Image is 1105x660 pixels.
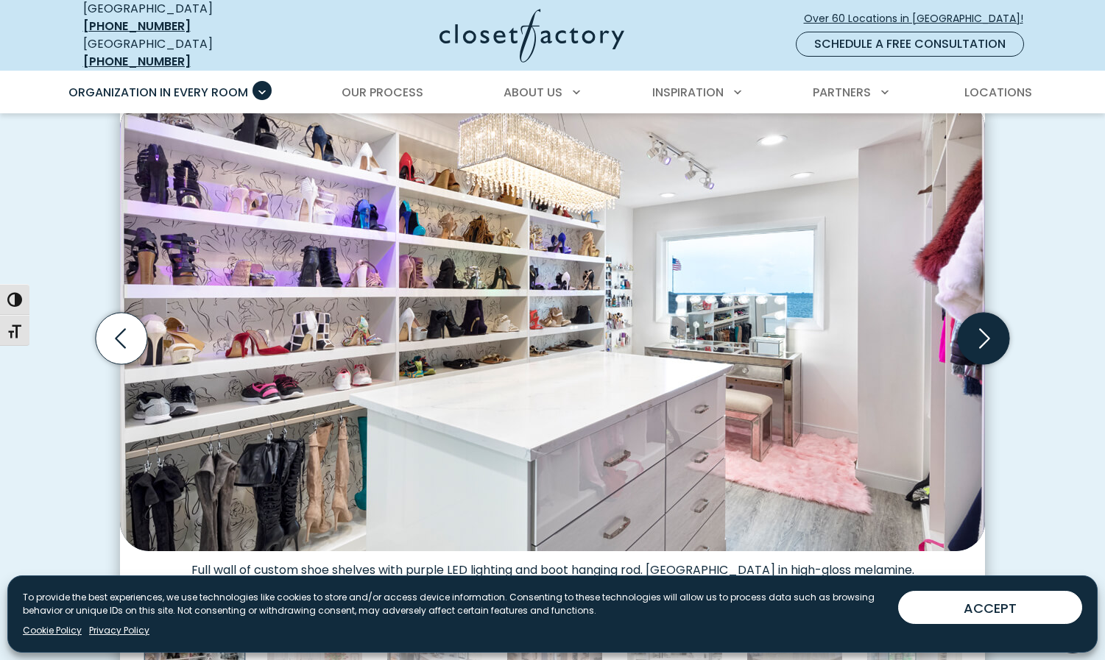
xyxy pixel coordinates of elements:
a: Schedule a Free Consultation [796,32,1024,57]
a: Cookie Policy [23,624,82,637]
a: Privacy Policy [89,624,149,637]
a: [PHONE_NUMBER] [83,18,191,35]
button: Next slide [952,307,1015,370]
span: Partners [813,84,871,101]
nav: Primary Menu [58,72,1048,113]
figcaption: Full wall of custom shoe shelves with purple LED lighting and boot hanging rod. [GEOGRAPHIC_DATA]... [120,551,985,578]
span: Over 60 Locations in [GEOGRAPHIC_DATA]! [804,11,1035,26]
span: Organization in Every Room [68,84,248,101]
a: [PHONE_NUMBER] [83,53,191,70]
span: About Us [504,84,562,101]
span: Our Process [342,84,423,101]
button: ACCEPT [898,591,1082,624]
p: To provide the best experiences, we use technologies like cookies to store and/or access device i... [23,591,886,617]
img: Closet featuring a large white island, wall of shelves for shoes and boots, and a sparkling chand... [120,99,985,551]
div: [GEOGRAPHIC_DATA] [83,35,297,71]
span: Inspiration [652,84,724,101]
button: Previous slide [90,307,153,370]
img: Closet Factory Logo [439,9,624,63]
span: Locations [964,84,1032,101]
a: Over 60 Locations in [GEOGRAPHIC_DATA]! [803,6,1036,32]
